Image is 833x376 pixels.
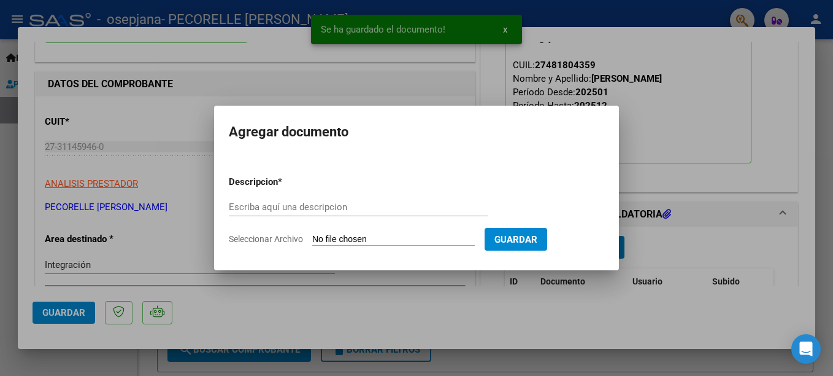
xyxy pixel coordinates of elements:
span: Seleccionar Archivo [229,234,303,244]
div: Open Intercom Messenger [791,334,821,364]
span: Guardar [494,234,537,245]
p: Descripcion [229,175,342,189]
button: Guardar [485,228,547,251]
h2: Agregar documento [229,120,604,144]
